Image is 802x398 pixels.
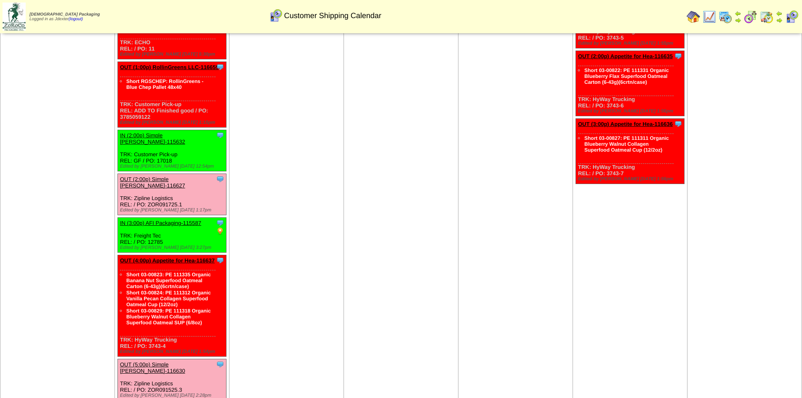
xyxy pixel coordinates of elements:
[216,131,224,139] img: Tooltip
[576,51,685,116] div: TRK: HyWay Trucking REL: / PO: 3743-6
[120,164,226,169] div: Edited by [PERSON_NAME] [DATE] 12:54pm
[216,175,224,183] img: Tooltip
[216,219,224,227] img: Tooltip
[578,109,684,114] div: Edited by [PERSON_NAME] [DATE] 1:56pm
[216,227,224,235] img: PO
[776,10,783,17] img: arrowleft.gif
[120,349,226,354] div: Edited by [PERSON_NAME] [DATE] 1:54pm
[120,132,185,145] a: IN (2:00p) Simple [PERSON_NAME]-115632
[69,17,83,21] a: (logout)
[584,135,669,153] a: Short 03-00827: PE 111311 Organic Blueberry Walnut Collagen Superfood Oatmeal Cup (12/2oz)
[120,245,226,250] div: Edited by [PERSON_NAME] [DATE] 3:27pm
[120,208,226,213] div: Edited by [PERSON_NAME] [DATE] 1:17pm
[719,10,732,24] img: calendarprod.gif
[785,10,799,24] img: calendarcustomer.gif
[578,176,684,182] div: Edited by [PERSON_NAME] [DATE] 1:56pm
[120,176,185,189] a: OUT (2:00p) Simple [PERSON_NAME]-116627
[687,10,700,24] img: home.gif
[126,290,211,307] a: Short 03-00824: PE 111312 Organic Vanilla Pecan Collagen Superfood Oatmeal Cup (12/2oz)
[703,10,716,24] img: line_graph.gif
[120,393,226,398] div: Edited by [PERSON_NAME] [DATE] 2:28pm
[216,360,224,369] img: Tooltip
[578,121,673,127] a: OUT (3:00p) Appetite for Hea-116636
[29,12,100,21] span: Logged in as Jdexter
[120,257,215,264] a: OUT (4:00p) Appetite for Hea-116637
[578,53,673,59] a: OUT (2:00p) Appetite for Hea-116635
[120,64,219,70] a: OUT (1:00p) RollinGreens LLC-116659
[760,10,773,24] img: calendarinout.gif
[216,63,224,71] img: Tooltip
[776,17,783,24] img: arrowright.gif
[118,130,226,171] div: TRK: Customer Pick-up REL: GF / PO: 17018
[126,272,211,289] a: Short 03-00823: PE 111335 Organic Banana Nut Superfood Oatmeal Carton (6-43g)(6crtn/case)
[118,174,226,215] div: TRK: Zipline Logistics REL: / PO: ZOR091725.1
[118,255,226,357] div: TRK: HyWay Trucking REL: / PO: 3743-4
[120,361,185,374] a: OUT (5:00p) Simple [PERSON_NAME]-116630
[120,52,226,57] div: Edited by [PERSON_NAME] [DATE] 5:30pm
[584,67,669,85] a: Short 03-00822: PE 111331 Organic Blueberry Flax Superfood Oatmeal Carton (6-43g)(6crtn/case)
[118,218,226,253] div: TRK: Freight Tec REL: / PO: 12785
[578,41,684,46] div: Edited by [PERSON_NAME] [DATE] 1:55pm
[29,12,100,17] span: [DEMOGRAPHIC_DATA] Packaging
[576,119,685,184] div: TRK: HyWay Trucking REL: / PO: 3743-7
[735,17,741,24] img: arrowright.gif
[674,52,682,60] img: Tooltip
[3,3,26,31] img: zoroco-logo-small.webp
[674,120,682,128] img: Tooltip
[735,10,741,17] img: arrowleft.gif
[120,120,226,125] div: Edited by [PERSON_NAME] [DATE] 1:15pm
[118,62,226,128] div: TRK: Customer Pick-up REL: ADD TO Finished good / PO: 3785059122
[744,10,757,24] img: calendarblend.gif
[126,308,211,326] a: Short 03-00829: PE 111318 Organic Blueberry Walnut Collagen Superfood Oatmeal SUP (6/8oz)
[216,256,224,264] img: Tooltip
[284,11,381,20] span: Customer Shipping Calendar
[120,220,201,226] a: IN (3:00p) AFI Packaging-115587
[126,78,203,90] a: Short RGSCHEP: RollinGreens - Blue Chep Pallet 48x40
[269,9,282,22] img: calendarcustomer.gif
